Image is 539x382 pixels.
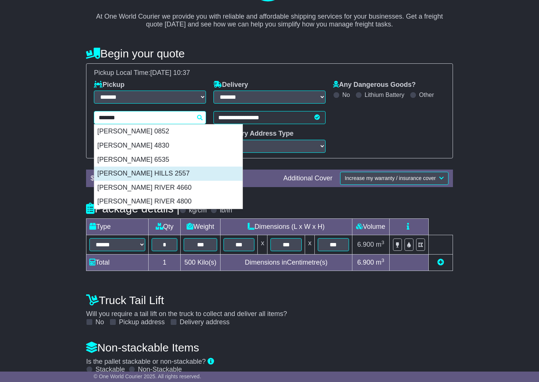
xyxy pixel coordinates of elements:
label: Stackable [95,366,125,374]
h4: Non-stackable Items [86,341,453,354]
sup: 3 [381,258,384,263]
label: No [342,91,350,98]
td: Type [86,219,149,235]
label: Delivery address [180,318,229,326]
div: [PERSON_NAME] RIVER 4660 [94,181,242,195]
label: Pickup address [119,318,165,326]
label: Delivery [213,81,248,89]
div: Pickup Local Time: [90,69,449,77]
button: Increase my warranty / insurance cover [340,172,448,185]
div: [PERSON_NAME] 6535 [94,153,242,167]
div: [PERSON_NAME] 0852 [94,124,242,139]
td: 1 [149,255,181,271]
td: Total [86,255,149,271]
span: 6.900 [357,241,374,248]
td: Dimensions in Centimetre(s) [220,255,352,271]
label: Pickup [94,81,124,89]
span: © One World Courier 2025. All rights reserved. [93,373,201,379]
td: x [305,235,315,255]
td: Dimensions (L x W x H) [220,219,352,235]
div: Will you require a tail lift on the truck to collect and deliver all items? [82,290,457,326]
span: 500 [184,259,196,266]
label: No [95,318,104,326]
span: Increase my warranty / insurance cover [345,175,436,181]
td: Kilo(s) [181,255,221,271]
td: x [258,235,267,255]
h4: Begin your quote [86,47,453,60]
td: Qty [149,219,181,235]
div: [PERSON_NAME] RIVER 4800 [94,195,242,209]
span: m [376,259,384,266]
a: Add new item [437,259,444,266]
td: Weight [181,219,221,235]
p: At One World Courier we provide you with reliable and affordable shipping services for your busin... [93,4,446,29]
td: Volume [352,219,389,235]
label: Any Dangerous Goods? [333,81,416,89]
h4: Package details | [86,202,180,215]
div: [PERSON_NAME] 4830 [94,139,242,153]
h4: Truck Tail Lift [86,294,453,306]
sup: 3 [381,240,384,245]
label: Delivery Address Type [213,130,294,138]
div: [PERSON_NAME] HILLS 2557 [94,167,242,181]
div: $ FreightSafe warranty included [87,174,279,183]
span: m [376,241,384,248]
span: [DATE] 10:37 [150,69,190,76]
label: Lithium Battery [365,91,405,98]
span: Is the pallet stackable or non-stackable? [86,358,206,365]
label: lb/in [220,206,232,215]
span: 6.900 [357,259,374,266]
label: Non-Stackable [138,366,182,374]
div: Additional Cover [280,174,336,183]
label: Other [419,91,434,98]
label: kg/cm [189,206,207,215]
